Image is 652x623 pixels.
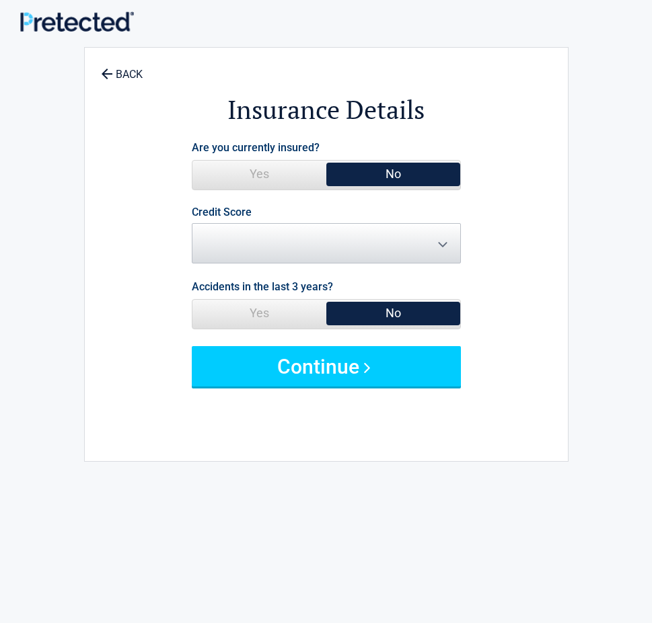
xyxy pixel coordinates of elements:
span: No [326,300,460,327]
a: BACK [98,56,145,80]
label: Are you currently insured? [192,138,320,157]
label: Accidents in the last 3 years? [192,278,333,296]
button: Continue [192,346,461,386]
label: Credit Score [192,207,252,218]
h2: Insurance Details [92,93,561,127]
span: Yes [192,161,326,188]
span: Yes [192,300,326,327]
img: Main Logo [20,11,134,32]
span: No [326,161,460,188]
